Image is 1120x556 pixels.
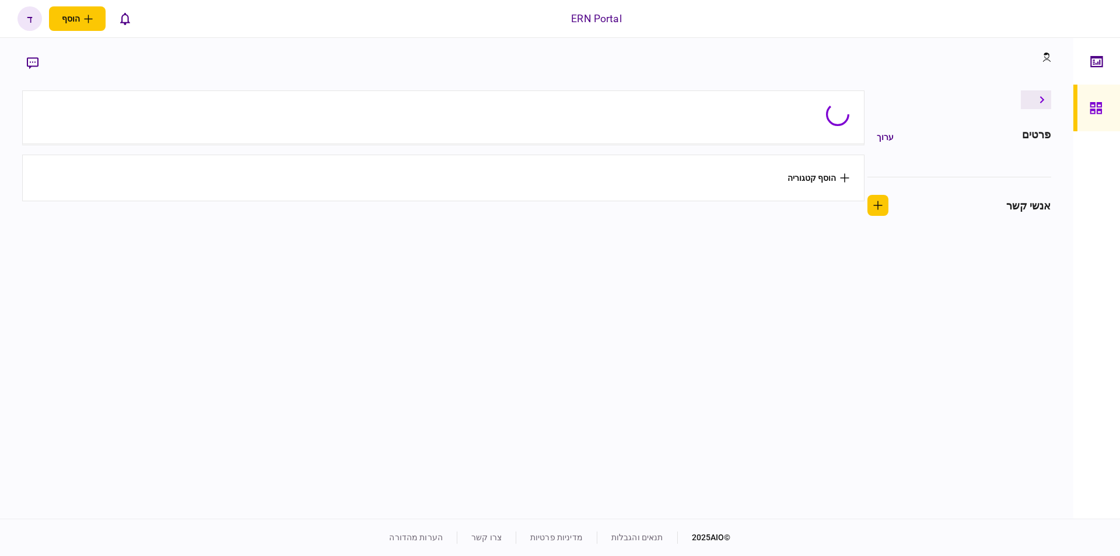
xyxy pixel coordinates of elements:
[867,127,903,148] button: ערוך
[787,173,849,183] button: הוסף קטגוריה
[471,533,502,542] a: צרו קשר
[1022,127,1051,148] div: פרטים
[571,11,621,26] div: ERN Portal
[611,533,663,542] a: תנאים והגבלות
[49,6,106,31] button: פתח תפריט להוספת לקוח
[17,6,42,31] button: ד
[530,533,583,542] a: מדיניות פרטיות
[1006,198,1051,214] div: אנשי קשר
[113,6,137,31] button: פתח רשימת התראות
[389,533,443,542] a: הערות מהדורה
[677,531,731,544] div: © 2025 AIO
